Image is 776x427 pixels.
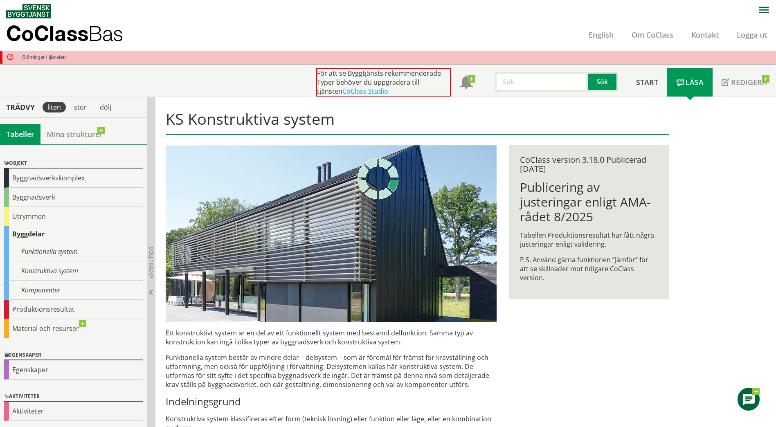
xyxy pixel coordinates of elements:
h1: Publicering av justeringar enligt AMA-rådet 8/2025 [520,180,658,224]
a: CoClassBas [6,22,141,47]
p: Tabellen Produktionsresultat har fått några justeringar enligt validering. [520,231,658,249]
span: Dölj trädvy [148,247,155,279]
div: Funktionella system [4,242,143,261]
h3: Indelningsgrund [166,396,497,408]
a: Logga ut [728,30,776,40]
div: Material och resurser [4,319,143,338]
div: Trädvy [2,103,39,112]
div: Byggnadsverk [4,188,143,207]
p: CoClass [6,29,123,38]
p: P.S. Använd gärna funktionen ”Jämför” för att se skillnader mot tidigare CoClass version. [520,255,658,282]
div: Konstruktiva system [4,261,143,281]
div: Komponenter [4,281,143,300]
a: Om CoClass [623,30,682,40]
div: CoClass version 3.18.0 Publicerad [DATE] [520,155,658,173]
div: Produktionsresultat [4,300,143,319]
div: Utrymmen [4,207,143,226]
div: Egenskaper [4,351,143,360]
div: Aktiviteter [4,392,143,402]
button: Sök [588,72,618,92]
div: Aktiviteter [4,402,143,421]
span: Läsa [686,77,704,87]
a: Start [627,68,667,97]
div: liten [43,102,66,112]
span: Notifikationer [460,76,473,90]
a: Redigera [713,68,776,97]
span: Redigera [731,77,767,87]
a: Mina strukturer [40,124,109,144]
span: Start [636,77,658,87]
div: Byggdelar [4,226,143,242]
p: Ett konstruktivt system är en del av ett funktionellt system med bestämd delfunktion. Samma typ a... [166,328,497,346]
div: Egenskaper [4,360,143,380]
div: Byggnadsverkskomplex [4,169,143,188]
img: Svensk Byggtjänst [6,4,51,18]
h1: KS Konstruktiva system [166,110,668,135]
div: dölj [95,102,116,112]
a: CoClass Studio [342,87,388,96]
a: English [580,30,623,40]
p: Funktionella system består av mindre delar – delsystem – som är föremål för främst för krav­ställ... [166,353,497,389]
div: För att se Byggtjänsts rekommenderade Typer behöver du uppgradera till tjänsten [316,68,451,97]
a: Kontakt [682,30,728,40]
a: Läsa [667,68,713,97]
img: structural-solar-shading.jpg [166,145,497,322]
div: stor [69,102,92,112]
input: Sök [495,72,588,92]
img: Laddar [358,158,398,199]
span: Bas [88,21,123,45]
div: Objekt [4,159,143,169]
